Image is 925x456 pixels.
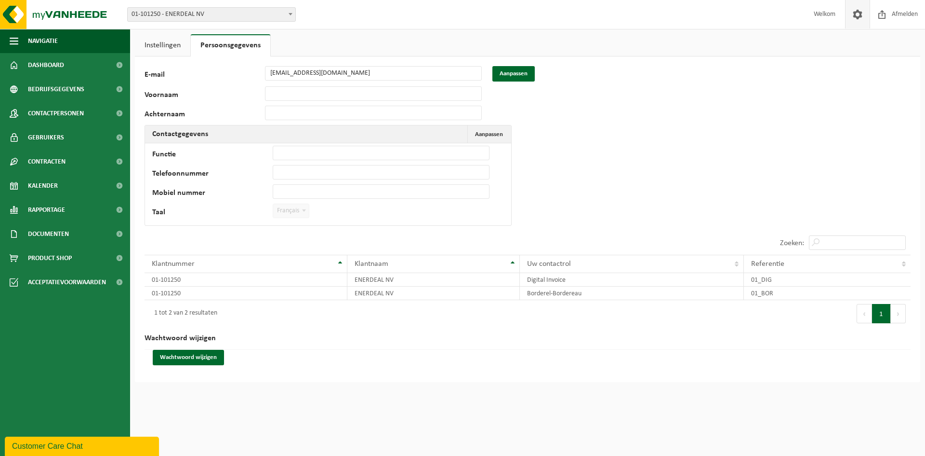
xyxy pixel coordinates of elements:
[191,34,270,56] a: Persoonsgegevens
[145,125,215,143] h2: Contactgegevens
[145,111,265,120] label: Achternaam
[891,304,906,323] button: Next
[152,260,195,268] span: Klantnummer
[273,204,309,218] span: Français
[5,435,161,456] iframe: chat widget
[152,170,273,180] label: Telefoonnummer
[265,66,482,81] input: E-mail
[744,273,911,287] td: 01_DIG
[152,189,273,199] label: Mobiel nummer
[527,260,571,268] span: Uw contactrol
[520,287,744,300] td: Borderel-Bordereau
[28,53,64,77] span: Dashboard
[149,305,217,322] div: 1 tot 2 van 2 resultaten
[145,273,347,287] td: 01-101250
[872,304,891,323] button: 1
[28,222,69,246] span: Documenten
[153,350,224,365] button: Wachtwoord wijzigen
[475,131,503,138] span: Aanpassen
[347,287,520,300] td: ENERDEAL NV
[145,71,265,82] label: E-mail
[273,204,309,218] span: Français
[28,29,58,53] span: Navigatie
[28,101,84,125] span: Contactpersonen
[145,287,347,300] td: 01-101250
[355,260,388,268] span: Klantnaam
[467,125,510,143] button: Aanpassen
[520,273,744,287] td: Digital Invoice
[145,91,265,101] label: Voornaam
[857,304,872,323] button: Previous
[28,246,72,270] span: Product Shop
[135,34,190,56] a: Instellingen
[751,260,784,268] span: Referentie
[780,239,804,247] label: Zoeken:
[492,66,535,82] button: Aanpassen
[28,198,65,222] span: Rapportage
[347,273,520,287] td: ENERDEAL NV
[145,327,911,350] h2: Wachtwoord wijzigen
[28,270,106,294] span: Acceptatievoorwaarden
[128,8,295,21] span: 01-101250 - ENERDEAL NV
[28,77,84,101] span: Bedrijfsgegevens
[28,125,64,150] span: Gebruikers
[28,150,66,174] span: Contracten
[744,287,911,300] td: 01_BOR
[127,7,296,22] span: 01-101250 - ENERDEAL NV
[28,174,58,198] span: Kalender
[152,151,273,160] label: Functie
[152,208,273,218] label: Taal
